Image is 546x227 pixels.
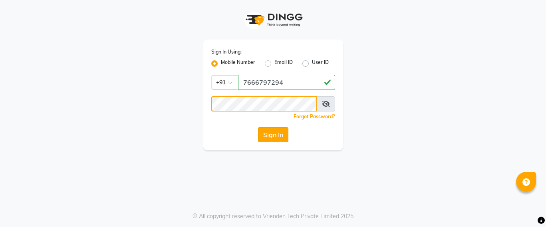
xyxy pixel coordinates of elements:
label: Mobile Number [221,59,255,68]
button: Sign In [258,127,288,142]
input: Username [238,75,335,90]
a: Forgot Password? [294,113,335,119]
label: User ID [312,59,329,68]
input: Username [211,96,317,112]
label: Sign In Using: [211,48,242,56]
label: Email ID [274,59,293,68]
img: logo1.svg [241,8,305,32]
